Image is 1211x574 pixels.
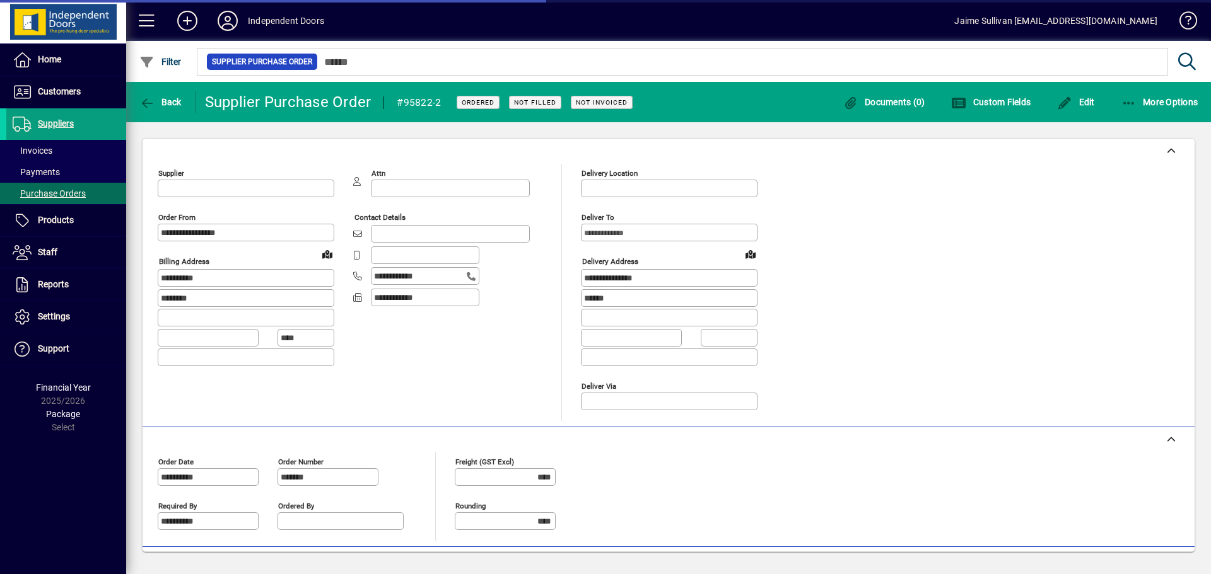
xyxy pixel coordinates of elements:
[1170,3,1195,43] a: Knowledge Base
[38,54,61,64] span: Home
[843,97,925,107] span: Documents (0)
[1121,97,1198,107] span: More Options
[278,501,314,510] mat-label: Ordered by
[6,269,126,301] a: Reports
[317,244,337,264] a: View on map
[514,98,556,106] span: Not Filled
[38,86,81,96] span: Customers
[158,457,194,466] mat-label: Order date
[212,55,312,68] span: Supplier Purchase Order
[6,183,126,204] a: Purchase Orders
[6,140,126,161] a: Invoices
[6,44,126,76] a: Home
[38,247,57,257] span: Staff
[840,91,928,113] button: Documents (0)
[948,91,1034,113] button: Custom Fields
[371,169,385,178] mat-label: Attn
[6,237,126,268] a: Staff
[158,169,184,178] mat-label: Supplier
[455,501,486,510] mat-label: Rounding
[126,91,196,113] app-page-header-button: Back
[158,213,196,222] mat-label: Order from
[1118,91,1202,113] button: More Options
[576,98,628,106] span: Not Invoiced
[397,93,441,113] div: #95822-2
[139,97,182,107] span: Back
[13,167,60,177] span: Payments
[951,97,1031,107] span: Custom Fields
[38,118,74,129] span: Suppliers
[6,76,126,108] a: Customers
[158,501,197,510] mat-label: Required by
[248,11,324,31] div: Independent Doors
[582,169,638,178] mat-label: Delivery Location
[6,333,126,365] a: Support
[462,98,494,106] span: Ordered
[1054,91,1098,113] button: Edit
[6,161,126,183] a: Payments
[38,215,74,225] span: Products
[167,9,208,32] button: Add
[455,457,514,466] mat-label: Freight (GST excl)
[1057,97,1095,107] span: Edit
[278,457,324,466] mat-label: Order number
[136,50,185,73] button: Filter
[13,188,86,198] span: Purchase Orders
[740,244,761,264] a: View on map
[6,205,126,236] a: Products
[208,9,248,32] button: Profile
[582,381,616,390] mat-label: Deliver via
[46,409,80,419] span: Package
[36,382,91,393] span: Financial Year
[38,311,70,321] span: Settings
[139,57,182,67] span: Filter
[13,146,52,156] span: Invoices
[582,213,614,222] mat-label: Deliver To
[954,11,1157,31] div: Jaime Sullivan [EMAIL_ADDRESS][DOMAIN_NAME]
[136,91,185,113] button: Back
[38,279,69,289] span: Reports
[205,92,371,112] div: Supplier Purchase Order
[6,301,126,333] a: Settings
[38,343,69,353] span: Support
